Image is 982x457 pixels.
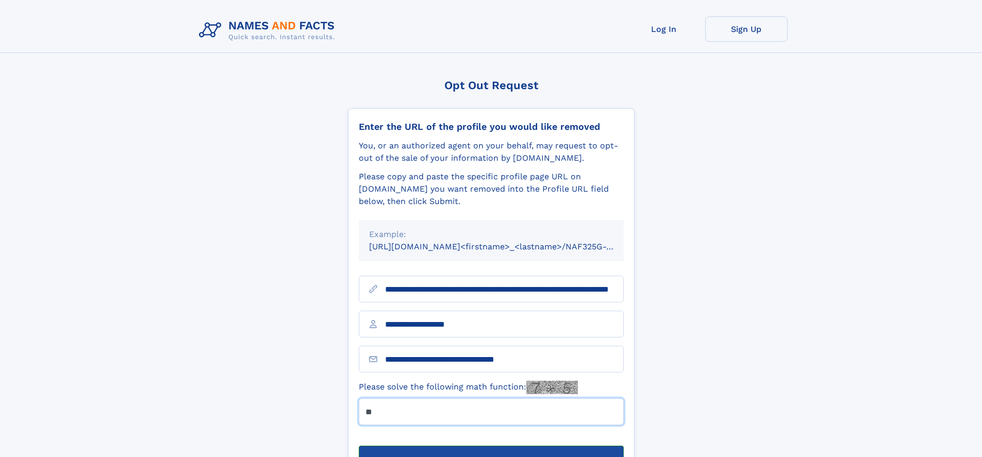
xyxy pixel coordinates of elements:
a: Sign Up [705,16,788,42]
a: Log In [623,16,705,42]
div: Enter the URL of the profile you would like removed [359,121,624,132]
img: Logo Names and Facts [195,16,343,44]
div: Please copy and paste the specific profile page URL on [DOMAIN_NAME] you want removed into the Pr... [359,171,624,208]
small: [URL][DOMAIN_NAME]<firstname>_<lastname>/NAF325G-xxxxxxxx [369,242,643,251]
div: You, or an authorized agent on your behalf, may request to opt-out of the sale of your informatio... [359,140,624,164]
div: Opt Out Request [348,79,635,92]
div: Example: [369,228,613,241]
label: Please solve the following math function: [359,381,578,394]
